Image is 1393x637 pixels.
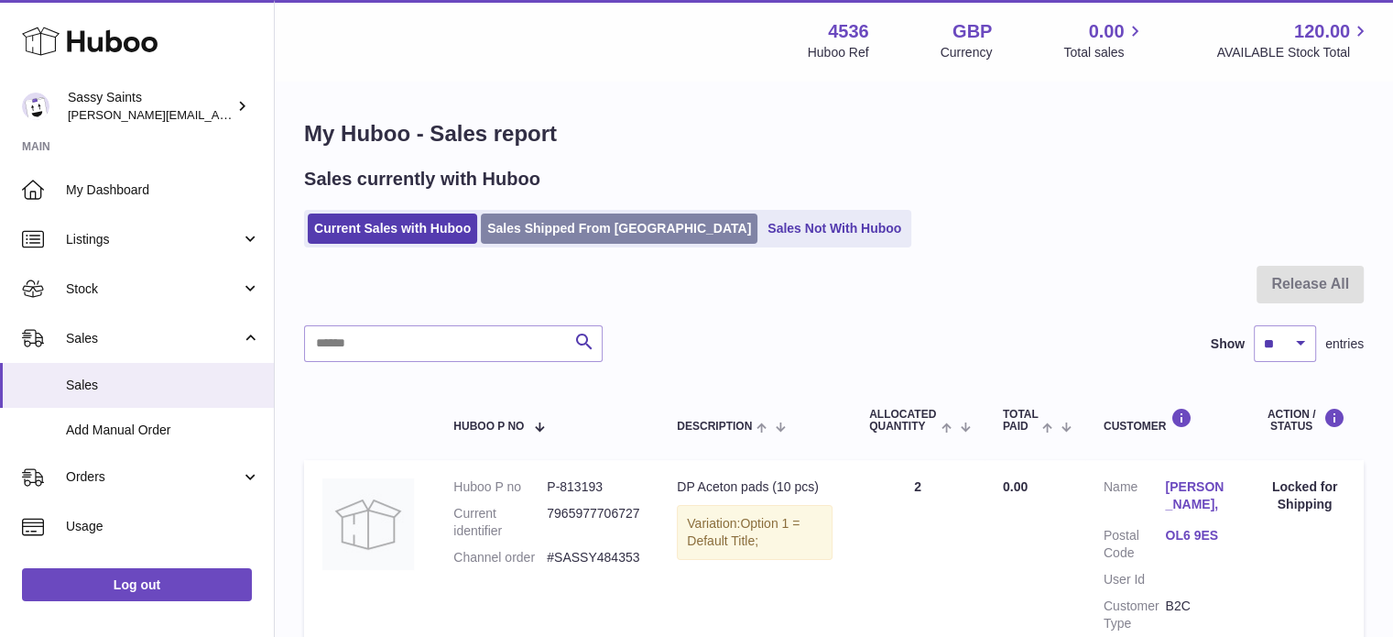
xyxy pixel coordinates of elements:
span: Sales [66,377,260,394]
strong: 4536 [828,19,869,44]
img: no-photo.jpg [322,478,414,570]
div: Sassy Saints [68,89,233,124]
span: AVAILABLE Stock Total [1216,44,1371,61]
div: DP Aceton pads (10 pcs) [677,478,833,496]
dd: #SASSY484353 [547,549,640,566]
dt: Customer Type [1104,598,1166,632]
span: 0.00 [1003,479,1028,494]
dt: Postal Code [1104,527,1166,562]
h1: My Huboo - Sales report [304,119,1364,148]
span: ALLOCATED Quantity [869,409,937,433]
span: My Dashboard [66,181,260,199]
span: 0.00 [1089,19,1125,44]
span: Description [677,421,752,433]
span: Option 1 = Default Title; [687,516,800,548]
a: Sales Not With Huboo [761,214,908,244]
span: Huboo P no [453,421,524,433]
span: Sales [66,330,241,347]
dt: Current identifier [453,505,547,540]
dt: Huboo P no [453,478,547,496]
a: OL6 9ES [1165,527,1227,544]
span: Total sales [1063,44,1145,61]
div: Huboo Ref [808,44,869,61]
span: entries [1325,335,1364,353]
label: Show [1211,335,1245,353]
dt: Name [1104,478,1166,518]
a: Current Sales with Huboo [308,214,477,244]
dd: B2C [1165,598,1227,632]
a: Sales Shipped From [GEOGRAPHIC_DATA] [481,214,757,244]
img: ramey@sassysaints.com [22,93,49,120]
span: Usage [66,518,260,535]
div: Currency [941,44,993,61]
a: Log out [22,568,252,601]
span: 120.00 [1294,19,1350,44]
div: Locked for Shipping [1264,478,1345,513]
div: Customer [1104,408,1227,433]
dt: User Id [1104,571,1166,588]
a: 0.00 Total sales [1063,19,1145,61]
span: Listings [66,231,241,248]
span: Add Manual Order [66,422,260,439]
span: [PERSON_NAME][EMAIL_ADDRESS][DOMAIN_NAME] [68,107,367,122]
strong: GBP [952,19,992,44]
span: Stock [66,280,241,298]
div: Action / Status [1264,408,1345,433]
span: Orders [66,468,241,486]
dd: P-813193 [547,478,640,496]
a: 120.00 AVAILABLE Stock Total [1216,19,1371,61]
dt: Channel order [453,549,547,566]
a: [PERSON_NAME], [1165,478,1227,513]
h2: Sales currently with Huboo [304,167,540,192]
dd: 7965977706727 [547,505,640,540]
div: Variation: [677,505,833,560]
span: Total paid [1003,409,1039,433]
